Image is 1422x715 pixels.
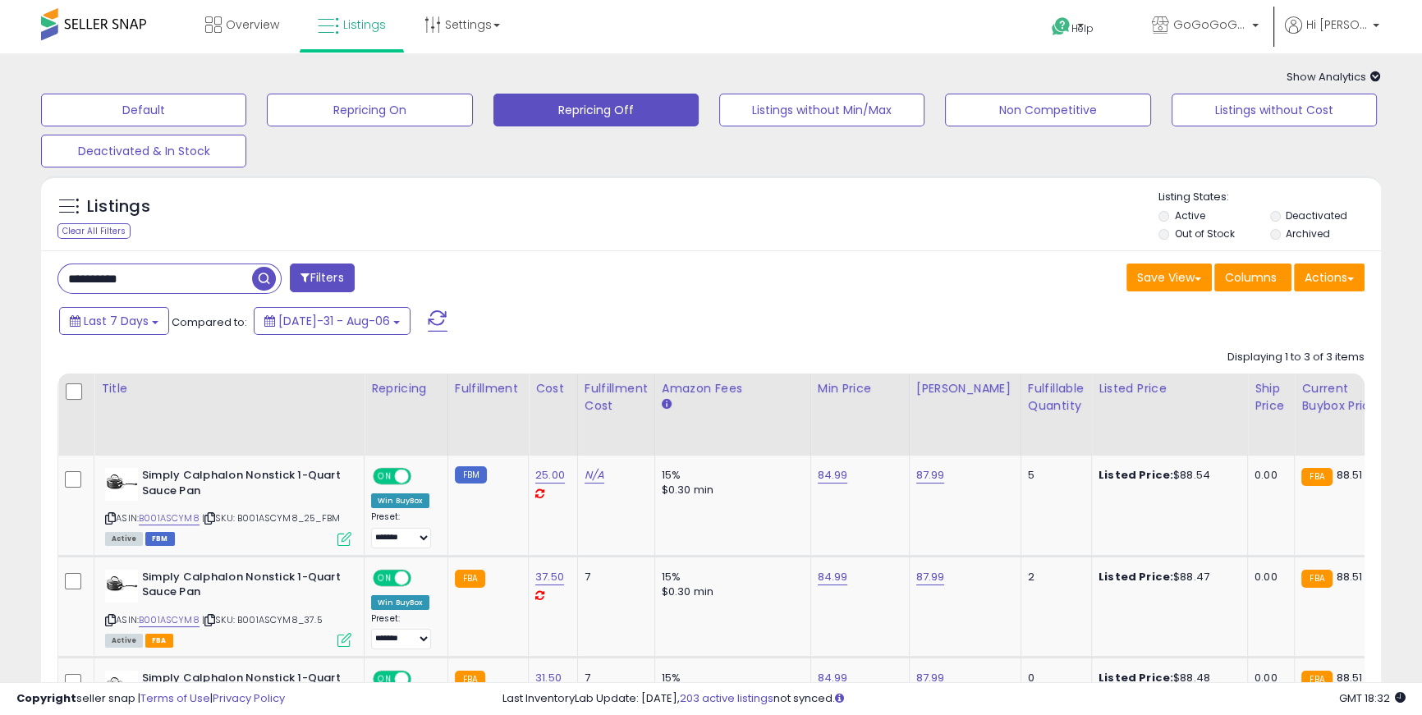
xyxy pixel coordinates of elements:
[145,532,175,546] span: FBM
[1337,569,1363,584] span: 88.51
[1337,670,1363,685] span: 88.51
[662,584,798,599] div: $0.30 min
[1099,468,1235,483] div: $88.54
[916,569,945,585] a: 87.99
[1071,21,1094,35] span: Help
[1337,467,1363,483] span: 88.51
[585,467,604,484] a: N/A
[267,94,472,126] button: Repricing On
[371,493,429,508] div: Win BuyBox
[213,690,285,706] a: Privacy Policy
[371,595,429,610] div: Win BuyBox
[202,511,340,525] span: | SKU: B001ASCYM8_25_FBM
[374,571,395,584] span: ON
[455,671,485,689] small: FBA
[662,397,672,412] small: Amazon Fees.
[278,313,390,329] span: [DATE]-31 - Aug-06
[535,569,564,585] a: 37.50
[105,570,351,646] div: ASIN:
[1301,468,1332,486] small: FBA
[290,264,354,292] button: Filters
[680,690,773,706] a: 203 active listings
[105,634,143,648] span: All listings currently available for purchase on Amazon
[1174,209,1204,222] label: Active
[374,470,395,484] span: ON
[1028,468,1079,483] div: 5
[585,671,642,685] div: 7
[1287,69,1381,85] span: Show Analytics
[371,613,435,650] div: Preset:
[202,613,323,626] span: | SKU: B001ASCYM8_37.5
[1301,570,1332,588] small: FBA
[818,467,848,484] a: 84.99
[101,380,357,397] div: Title
[41,135,246,167] button: Deactivated & In Stock
[818,380,902,397] div: Min Price
[1028,570,1079,584] div: 2
[662,570,798,584] div: 15%
[1255,570,1282,584] div: 0.00
[455,570,485,588] small: FBA
[371,380,441,397] div: Repricing
[1255,671,1282,685] div: 0.00
[409,571,435,584] span: OFF
[16,691,285,707] div: seller snap | |
[140,690,210,706] a: Terms of Use
[1051,16,1071,37] i: Get Help
[585,380,648,415] div: Fulfillment Cost
[535,670,562,686] a: 31.50
[105,671,138,704] img: 41R1gRX3H4L._SL40_.jpg
[371,511,435,548] div: Preset:
[502,691,1406,707] div: Last InventoryLab Update: [DATE], not synced.
[1306,16,1368,33] span: Hi [PERSON_NAME]
[142,671,342,705] b: Simply Calphalon Nonstick 1-Quart Sauce Pan
[1225,269,1277,286] span: Columns
[1174,227,1234,241] label: Out of Stock
[1099,670,1173,685] b: Listed Price:
[1301,671,1332,689] small: FBA
[1285,16,1379,53] a: Hi [PERSON_NAME]
[818,569,848,585] a: 84.99
[1099,380,1241,397] div: Listed Price
[1099,570,1235,584] div: $88.47
[172,314,247,330] span: Compared to:
[662,483,798,497] div: $0.30 min
[1028,380,1085,415] div: Fulfillable Quantity
[535,380,571,397] div: Cost
[1039,4,1126,53] a: Help
[145,634,173,648] span: FBA
[916,380,1014,397] div: [PERSON_NAME]
[139,511,200,525] a: B001ASCYM8
[1301,380,1386,415] div: Current Buybox Price
[1255,468,1282,483] div: 0.00
[41,94,246,126] button: Default
[1172,94,1377,126] button: Listings without Cost
[139,613,200,627] a: B001ASCYM8
[16,690,76,706] strong: Copyright
[585,570,642,584] div: 7
[719,94,924,126] button: Listings without Min/Max
[226,16,279,33] span: Overview
[818,670,848,686] a: 84.99
[374,672,395,686] span: ON
[105,570,138,603] img: 41R1gRX3H4L._SL40_.jpg
[1214,264,1291,291] button: Columns
[535,467,565,484] a: 25.00
[84,313,149,329] span: Last 7 Days
[1099,569,1173,584] b: Listed Price:
[105,468,138,501] img: 41R1gRX3H4L._SL40_.jpg
[1028,671,1079,685] div: 0
[1294,264,1365,291] button: Actions
[1286,209,1347,222] label: Deactivated
[493,94,699,126] button: Repricing Off
[343,16,386,33] span: Listings
[916,670,945,686] a: 87.99
[1286,227,1330,241] label: Archived
[1255,380,1287,415] div: Ship Price
[409,672,435,686] span: OFF
[1126,264,1212,291] button: Save View
[945,94,1150,126] button: Non Competitive
[409,470,435,484] span: OFF
[1099,467,1173,483] b: Listed Price:
[87,195,150,218] h5: Listings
